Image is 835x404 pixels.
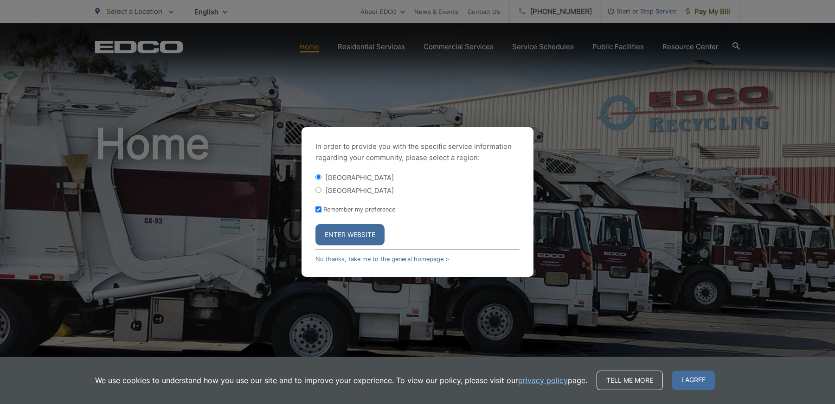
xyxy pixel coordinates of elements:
[518,375,568,386] a: privacy policy
[95,375,587,386] p: We use cookies to understand how you use our site and to improve your experience. To view our pol...
[315,256,449,263] a: No thanks, take me to the general homepage >
[323,206,395,213] label: Remember my preference
[597,371,663,390] a: Tell me more
[325,173,394,181] label: [GEOGRAPHIC_DATA]
[325,186,394,194] label: [GEOGRAPHIC_DATA]
[315,141,520,163] p: In order to provide you with the specific service information regarding your community, please se...
[315,224,385,245] button: Enter Website
[672,371,715,390] span: I agree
